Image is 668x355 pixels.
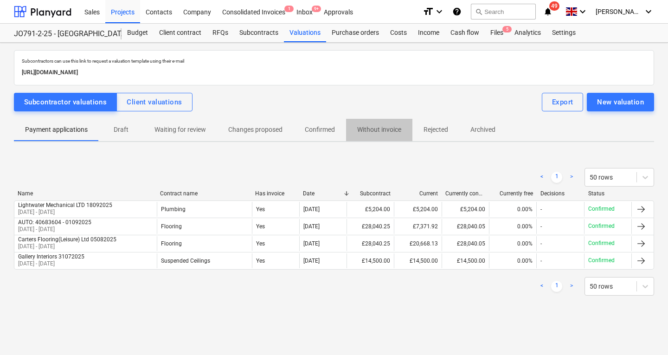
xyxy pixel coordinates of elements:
[347,219,394,234] div: £28,040.25
[234,24,284,42] a: Subcontracts
[434,6,445,17] i: keyboard_arrow_down
[18,219,91,226] div: AUTO: 40683604 - 01092025
[110,125,132,135] p: Draft
[470,125,495,135] p: Archived
[398,190,438,197] div: Current
[303,223,320,230] div: [DATE]
[540,223,542,230] div: -
[161,258,210,264] div: Suspended Ceilings
[566,172,577,183] a: Next page
[14,93,117,111] button: Subcontractor valuations
[394,253,441,268] div: £14,500.00
[350,190,390,197] div: Subcontract
[14,29,110,39] div: JO791-2-25 - [GEOGRAPHIC_DATA] [GEOGRAPHIC_DATA]
[326,24,385,42] a: Purchase orders
[452,6,462,17] i: Knowledge base
[284,6,294,12] span: 1
[25,125,88,135] p: Payment applications
[18,208,112,216] p: [DATE] - [DATE]
[597,96,644,108] div: New valuation
[577,6,588,17] i: keyboard_arrow_down
[536,172,547,183] a: Previous page
[643,6,654,17] i: keyboard_arrow_down
[161,223,182,230] div: Flooring
[442,253,489,268] div: £14,500.00
[543,6,552,17] i: notifications
[551,172,562,183] a: Page 1 is your current page
[588,190,628,197] div: Status
[303,206,320,213] div: [DATE]
[442,219,489,234] div: £28,040.05
[154,125,206,135] p: Waiting for review
[252,236,299,251] div: Yes
[622,310,668,355] iframe: Chat Widget
[252,253,299,268] div: Yes
[303,190,343,197] div: Date
[284,24,326,42] a: Valuations
[24,96,107,108] div: Subcontractor valuations
[207,24,234,42] a: RFQs
[18,260,84,268] p: [DATE] - [DATE]
[445,24,485,42] a: Cash flow
[312,6,321,12] span: 9+
[255,190,295,197] div: Has invoice
[517,206,533,213] span: 0.00%
[445,190,485,197] div: Currently confirmed total
[485,24,509,42] div: Files
[385,24,412,42] a: Costs
[549,1,559,11] span: 49
[540,258,542,264] div: -
[161,240,182,247] div: Flooring
[154,24,207,42] a: Client contract
[252,202,299,217] div: Yes
[546,24,581,42] a: Settings
[116,93,192,111] button: Client valuations
[303,240,320,247] div: [DATE]
[596,8,642,15] span: [PERSON_NAME]
[18,236,116,243] div: Carters Flooring(Leisure) Ltd 05082025
[475,8,482,15] span: search
[442,202,489,217] div: £5,204.00
[252,219,299,234] div: Yes
[423,6,434,17] i: format_size
[588,205,615,213] p: Confirmed
[517,258,533,264] span: 0.00%
[424,125,448,135] p: Rejected
[412,24,445,42] a: Income
[552,96,573,108] div: Export
[588,239,615,247] p: Confirmed
[588,257,615,265] p: Confirmed
[228,125,283,135] p: Changes proposed
[22,68,646,77] p: [URL][DOMAIN_NAME]
[347,253,394,268] div: £14,500.00
[442,236,489,251] div: £28,040.05
[509,24,546,42] a: Analytics
[161,206,186,213] div: Plumbing
[18,190,153,197] div: Name
[18,226,91,233] p: [DATE] - [DATE]
[471,4,536,19] button: Search
[588,222,615,230] p: Confirmed
[18,253,84,260] div: Gallery Interiors 31072025
[127,96,182,108] div: Client valuations
[540,190,580,197] div: Decisions
[303,258,320,264] div: [DATE]
[305,125,335,135] p: Confirmed
[587,93,654,111] button: New valuation
[517,223,533,230] span: 0.00%
[542,93,584,111] button: Export
[122,24,154,42] a: Budget
[536,281,547,292] a: Previous page
[394,202,441,217] div: £5,204.00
